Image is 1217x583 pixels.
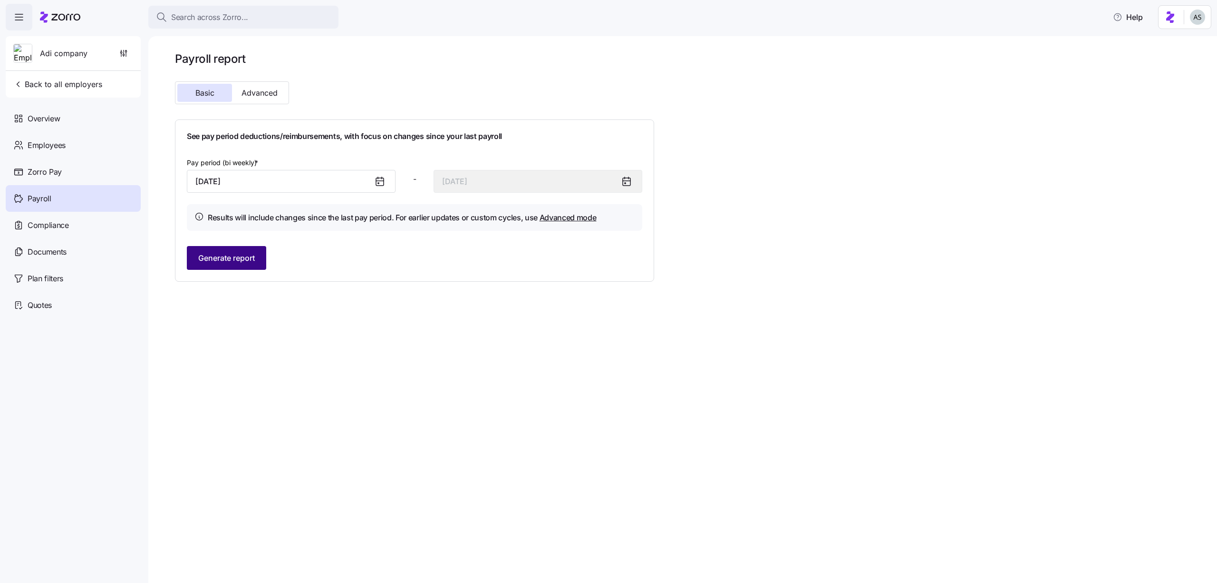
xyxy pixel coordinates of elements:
[6,105,141,132] a: Overview
[540,213,597,222] a: Advanced mode
[28,246,67,258] span: Documents
[40,48,87,59] span: Adi company
[148,6,338,29] button: Search across Zorro...
[187,158,260,168] label: Pay period (bi weekly)
[187,131,642,141] h1: See pay period deductions/reimbursements, with focus on changes since your last payroll
[28,193,51,205] span: Payroll
[28,299,52,311] span: Quotes
[413,173,416,185] span: -
[28,166,62,178] span: Zorro Pay
[1105,8,1150,27] button: Help
[6,238,141,265] a: Documents
[175,51,654,66] h1: Payroll report
[6,158,141,185] a: Zorro Pay
[1190,10,1205,25] img: c4d3a52e2a848ea5f7eb308790fba1e4
[13,79,102,90] span: Back to all employers
[28,273,63,285] span: Plan filters
[1113,11,1143,23] span: Help
[28,139,66,151] span: Employees
[195,89,214,97] span: Basic
[434,170,642,193] input: End date
[6,292,141,318] a: Quotes
[6,265,141,292] a: Plan filters
[14,44,32,63] img: Employer logo
[241,89,278,97] span: Advanced
[6,132,141,158] a: Employees
[187,246,266,270] button: Generate report
[6,185,141,212] a: Payroll
[28,219,69,231] span: Compliance
[198,252,255,264] span: Generate report
[171,11,248,23] span: Search across Zorro...
[28,113,60,125] span: Overview
[208,212,597,224] h4: Results will include changes since the last pay period. For earlier updates or custom cycles, use
[187,170,396,193] input: Start date
[6,212,141,238] a: Compliance
[10,75,106,94] button: Back to all employers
